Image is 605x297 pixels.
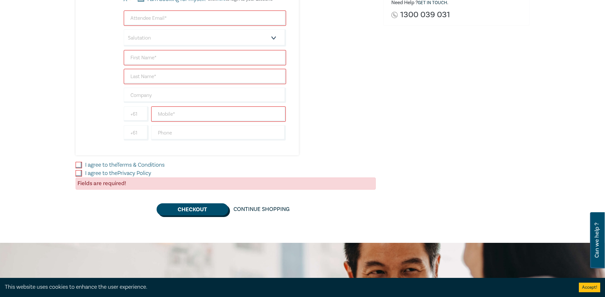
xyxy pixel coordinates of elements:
input: First Name* [124,50,286,65]
div: This website uses cookies to enhance the user experience. [5,283,569,291]
input: Last Name* [124,69,286,84]
span: Can we help ? [594,216,600,264]
a: 1300 039 031 [400,11,450,19]
input: Phone [151,125,286,141]
a: Privacy Policy [117,170,151,177]
input: Company [124,88,286,103]
input: Mobile* [151,106,286,122]
input: Attendee Email* [124,11,286,26]
button: Checkout [157,203,228,215]
label: I agree to the [85,169,151,177]
button: Accept cookies [579,283,600,292]
a: Terms & Conditions [117,161,165,169]
a: Continue Shopping [228,203,295,215]
input: +61 [124,125,149,141]
div: Fields are required! [76,177,376,190]
input: +61 [124,106,149,122]
label: I agree to the [85,161,165,169]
